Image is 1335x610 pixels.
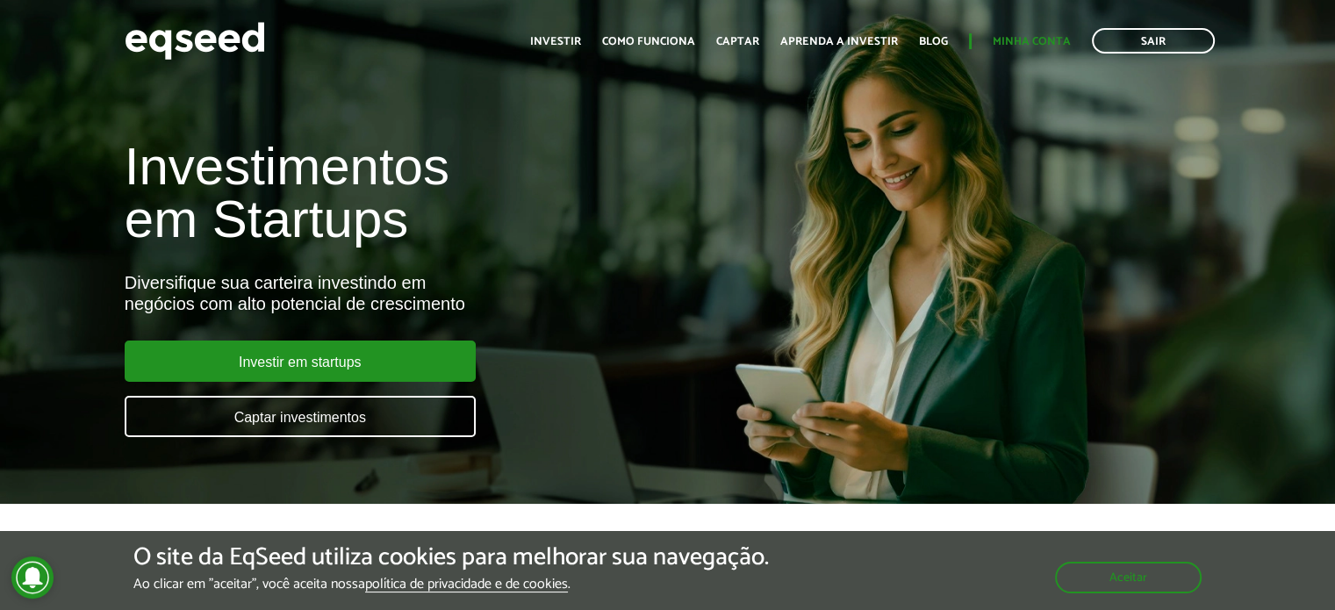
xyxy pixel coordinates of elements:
a: Blog [919,36,948,47]
h5: O site da EqSeed utiliza cookies para melhorar sua navegação. [133,544,769,571]
a: Captar investimentos [125,396,476,437]
a: Minha conta [993,36,1071,47]
p: Ao clicar em "aceitar", você aceita nossa . [133,576,769,592]
a: Como funciona [602,36,695,47]
a: Aprenda a investir [780,36,898,47]
a: política de privacidade e de cookies [365,578,568,592]
img: EqSeed [125,18,265,64]
a: Investir [530,36,581,47]
a: Captar [716,36,759,47]
button: Aceitar [1055,562,1202,593]
h1: Investimentos em Startups [125,140,766,246]
a: Investir em startups [125,341,476,382]
div: Diversifique sua carteira investindo em negócios com alto potencial de crescimento [125,272,766,314]
a: Sair [1092,28,1215,54]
